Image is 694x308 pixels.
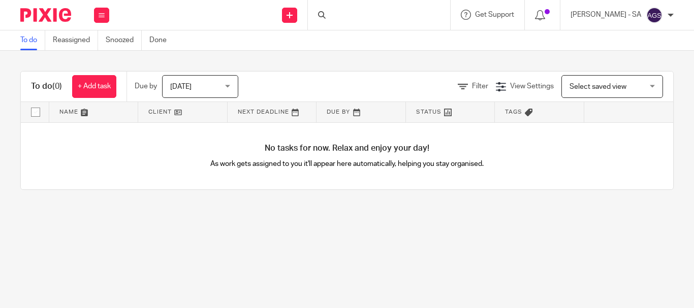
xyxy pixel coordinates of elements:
[31,81,62,92] h1: To do
[184,159,510,169] p: As work gets assigned to you it'll appear here automatically, helping you stay organised.
[472,83,488,90] span: Filter
[135,81,157,91] p: Due by
[72,75,116,98] a: + Add task
[570,83,626,90] span: Select saved view
[52,82,62,90] span: (0)
[20,8,71,22] img: Pixie
[571,10,641,20] p: [PERSON_NAME] - SA
[646,7,663,23] img: svg%3E
[170,83,192,90] span: [DATE]
[21,143,673,154] h4: No tasks for now. Relax and enjoy your day!
[505,109,522,115] span: Tags
[149,30,174,50] a: Done
[510,83,554,90] span: View Settings
[106,30,142,50] a: Snoozed
[475,11,514,18] span: Get Support
[20,30,45,50] a: To do
[53,30,98,50] a: Reassigned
